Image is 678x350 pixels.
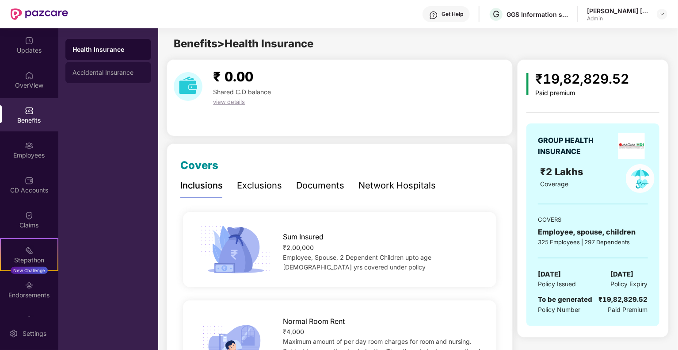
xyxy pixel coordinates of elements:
span: Employee, Spouse, 2 Dependent Children upto age [DEMOGRAPHIC_DATA] yrs covered under policy [283,254,431,271]
div: Health Insurance [72,45,144,54]
span: Normal Room Rent [283,316,345,327]
img: policyIcon [626,164,655,193]
img: svg+xml;base64,PHN2ZyBpZD0iRW5kb3JzZW1lbnRzIiB4bWxucz0iaHR0cDovL3d3dy53My5vcmcvMjAwMC9zdmciIHdpZH... [25,281,34,290]
img: svg+xml;base64,PHN2ZyBpZD0iSGVscC0zMngzMiIgeG1sbnM9Imh0dHA6Ly93d3cudzMub3JnLzIwMDAvc3ZnIiB3aWR0aD... [429,11,438,19]
div: ₹2,00,000 [283,243,482,253]
span: Benefits > Health Insurance [174,37,313,50]
span: view details [213,98,245,105]
div: Employee, spouse, children [538,227,648,238]
div: GGS Information services private limited [507,10,568,19]
img: svg+xml;base64,PHN2ZyBpZD0iU2V0dGluZy0yMHgyMCIgeG1sbnM9Imh0dHA6Ly93d3cudzMub3JnLzIwMDAvc3ZnIiB3aW... [9,329,18,338]
span: Covers [180,159,218,172]
div: ₹4,000 [283,327,482,337]
img: New Pazcare Logo [11,8,68,20]
img: svg+xml;base64,PHN2ZyBpZD0iRW1wbG95ZWVzIiB4bWxucz0iaHR0cDovL3d3dy53My5vcmcvMjAwMC9zdmciIHdpZHRoPS... [25,141,34,150]
img: svg+xml;base64,PHN2ZyBpZD0iVXBkYXRlZCIgeG1sbnM9Imh0dHA6Ly93d3cudzMub3JnLzIwMDAvc3ZnIiB3aWR0aD0iMj... [25,36,34,45]
div: Paid premium [536,89,629,97]
div: Network Hospitals [358,179,436,192]
div: Accidental Insurance [72,69,144,76]
img: download [174,72,202,101]
div: Stepathon [1,256,57,265]
img: svg+xml;base64,PHN2ZyB4bWxucz0iaHR0cDovL3d3dy53My5vcmcvMjAwMC9zdmciIHdpZHRoPSIyMSIgaGVpZ2h0PSIyMC... [25,246,34,255]
span: ₹2 Lakhs [541,166,587,177]
span: To be generated [538,295,592,304]
span: Policy Expiry [611,279,648,289]
div: 325 Employees | 297 Dependents [538,238,648,246]
div: Get Help [442,11,463,18]
span: Coverage [541,180,569,188]
img: svg+xml;base64,PHN2ZyBpZD0iQ0RfQWNjb3VudHMiIGRhdGEtbmFtZT0iQ0QgQWNjb3VudHMiIHhtbG5zPSJodHRwOi8vd3... [25,176,34,185]
div: Exclusions [237,179,282,192]
span: G [493,9,499,19]
div: Settings [20,329,49,338]
img: icon [198,223,274,276]
img: svg+xml;base64,PHN2ZyBpZD0iTXlfT3JkZXJzIiBkYXRhLW5hbWU9Ik15IE9yZGVycyIgeG1sbnM9Imh0dHA6Ly93d3cudz... [25,316,34,325]
img: icon [526,73,529,95]
span: [DATE] [538,269,561,280]
span: Paid Premium [608,305,648,315]
div: GROUP HEALTH INSURANCE [538,135,615,157]
span: Sum Insured [283,231,324,242]
div: ₹19,82,829.52 [536,69,629,89]
div: ₹19,82,829.52 [599,294,648,305]
div: Inclusions [180,179,223,192]
span: Shared C.D balance [213,88,271,96]
span: Policy Number [538,306,580,313]
img: svg+xml;base64,PHN2ZyBpZD0iSG9tZSIgeG1sbnM9Imh0dHA6Ly93d3cudzMub3JnLzIwMDAvc3ZnIiB3aWR0aD0iMjAiIG... [25,71,34,80]
div: New Challenge [11,267,48,274]
div: [PERSON_NAME] [PERSON_NAME] [587,7,649,15]
span: [DATE] [611,269,634,280]
span: Policy Issued [538,279,576,289]
img: svg+xml;base64,PHN2ZyBpZD0iQ2xhaW0iIHhtbG5zPSJodHRwOi8vd3d3LnczLm9yZy8yMDAwL3N2ZyIgd2lkdGg9IjIwIi... [25,211,34,220]
img: insurerLogo [618,133,645,159]
div: Documents [296,179,344,192]
span: ₹ 0.00 [213,69,253,85]
div: Admin [587,15,649,22]
img: svg+xml;base64,PHN2ZyBpZD0iRHJvcGRvd24tMzJ4MzIiIHhtbG5zPSJodHRwOi8vd3d3LnczLm9yZy8yMDAwL3N2ZyIgd2... [659,11,666,18]
img: svg+xml;base64,PHN2ZyBpZD0iQmVuZWZpdHMiIHhtbG5zPSJodHRwOi8vd3d3LnczLm9yZy8yMDAwL3N2ZyIgd2lkdGg9Ij... [25,106,34,115]
div: COVERS [538,215,648,224]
